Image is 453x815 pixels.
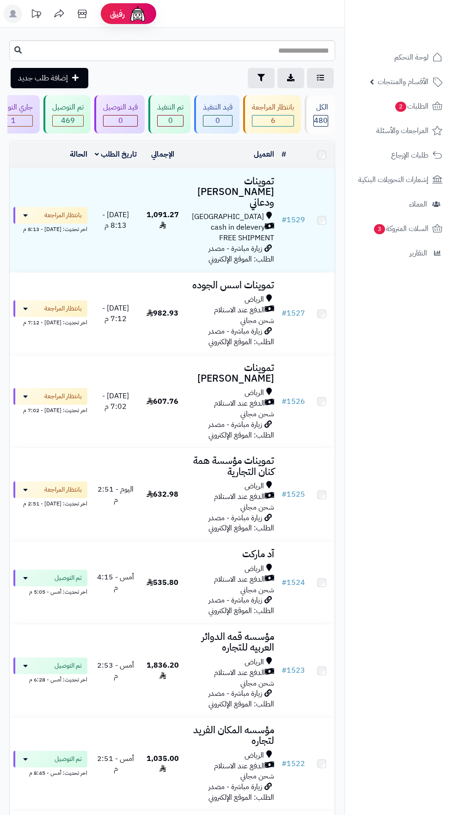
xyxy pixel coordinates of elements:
div: اخر تحديث: [DATE] - 8:13 م [13,224,87,233]
span: الرياض [245,481,264,492]
span: زيارة مباشرة - مصدر الطلب: الموقع الإلكتروني [208,243,274,265]
span: الرياض [245,564,264,574]
span: cash in delevery [211,222,265,233]
h3: تموينات مؤسسة همة كنان التجارية [189,456,275,477]
span: شحن مجاني [240,771,274,782]
span: المراجعات والأسئلة [376,124,429,137]
a: قيد التنفيذ 0 [192,95,241,134]
a: #1522 [282,758,305,769]
span: التقارير [410,247,427,260]
span: 1,091.27 [147,209,179,231]
span: شحن مجاني [240,678,274,689]
span: الرياض [245,750,264,761]
span: رفيق [110,8,125,19]
span: 1,836.20 [147,660,179,681]
span: # [282,308,287,319]
div: 0 [104,116,137,126]
h3: مؤسسه قمه الدوائر العربيه للتجاره [189,632,275,653]
h3: تموينات اسس الجوده [189,280,275,291]
a: الطلبات2 [350,95,447,117]
img: logo-2.png [390,7,444,26]
div: قيد التوصيل [103,102,138,113]
span: 6 [252,116,294,126]
span: [DATE] - 8:13 م [102,209,129,231]
span: # [282,758,287,769]
span: اليوم - 2:51 م [98,484,134,505]
span: السلات المتروكة [373,222,429,235]
span: إشعارات التحويلات البنكية [358,173,429,186]
span: لوحة التحكم [394,51,429,64]
span: 607.76 [147,396,178,407]
a: بانتظار المراجعة 6 [241,95,303,134]
a: تاريخ الطلب [95,149,137,160]
span: شحن مجاني [240,408,274,420]
span: شحن مجاني [240,584,274,596]
div: اخر تحديث: أمس - 8:45 م [13,767,87,777]
span: # [282,396,287,407]
a: الكل480 [303,95,337,134]
a: إشعارات التحويلات البنكية [350,169,447,191]
a: #1526 [282,396,305,407]
span: تم التوصيل [55,573,82,583]
span: أمس - 4:15 م [97,572,134,593]
a: الإجمالي [151,149,174,160]
div: 469 [53,116,83,126]
a: # [282,149,286,160]
span: بانتظار المراجعة [44,211,82,220]
span: 1,035.00 [147,753,179,775]
span: الدفع عند الاستلام [214,398,265,409]
h3: تموينات [PERSON_NAME] [189,363,275,384]
span: بانتظار المراجعة [44,485,82,494]
span: بانتظار المراجعة [44,392,82,401]
span: زيارة مباشرة - مصدر الطلب: الموقع الإلكتروني [208,781,274,803]
a: #1527 [282,308,305,319]
span: FREE SHIPMENT [219,232,274,243]
span: زيارة مباشرة - مصدر الطلب: الموقع الإلكتروني [208,419,274,441]
span: العملاء [409,198,427,211]
span: شحن مجاني [240,315,274,326]
span: الرياض [245,388,264,398]
h3: مؤسسه المكان الفريد لتجاره [189,725,275,746]
span: [DATE] - 7:12 م [102,303,129,324]
a: قيد التوصيل 0 [92,95,147,134]
a: #1529 [282,214,305,225]
a: لوحة التحكم [350,46,447,68]
span: الرياض [245,657,264,668]
a: العملاء [350,193,447,215]
a: التقارير [350,242,447,264]
h3: آد ماركت [189,549,275,560]
span: طلبات الإرجاع [391,149,429,162]
a: #1525 [282,489,305,500]
span: أمس - 2:51 م [97,753,134,775]
span: الطلبات [394,100,429,113]
span: 0 [158,116,183,126]
span: شحن مجاني [240,502,274,513]
a: السلات المتروكة3 [350,218,447,240]
div: اخر تحديث: [DATE] - 7:02 م [13,405,87,414]
a: تحديثات المنصة [24,5,48,25]
span: [GEOGRAPHIC_DATA] [192,212,264,222]
span: إضافة طلب جديد [18,73,68,84]
span: زيارة مباشرة - مصدر الطلب: الموقع الإلكتروني [208,595,274,616]
span: تم التوصيل [55,661,82,670]
span: زيارة مباشرة - مصدر الطلب: الموقع الإلكتروني [208,512,274,534]
span: الدفع عند الاستلام [214,761,265,772]
span: أمس - 2:53 م [97,660,134,681]
a: #1524 [282,577,305,588]
span: بانتظار المراجعة [44,304,82,313]
span: الأقسام والمنتجات [378,75,429,88]
a: العميل [254,149,274,160]
a: طلبات الإرجاع [350,144,447,166]
span: 0 [203,116,232,126]
a: الحالة [70,149,87,160]
div: اخر تحديث: [DATE] - 7:12 م [13,317,87,327]
span: الدفع عند الاستلام [214,492,265,502]
div: اخر تحديث: أمس - 6:28 م [13,674,87,684]
span: الرياض [245,294,264,305]
span: 480 [314,116,328,126]
span: زيارة مباشرة - مصدر الطلب: الموقع الإلكتروني [208,688,274,710]
span: الدفع عند الاستلام [214,574,265,585]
